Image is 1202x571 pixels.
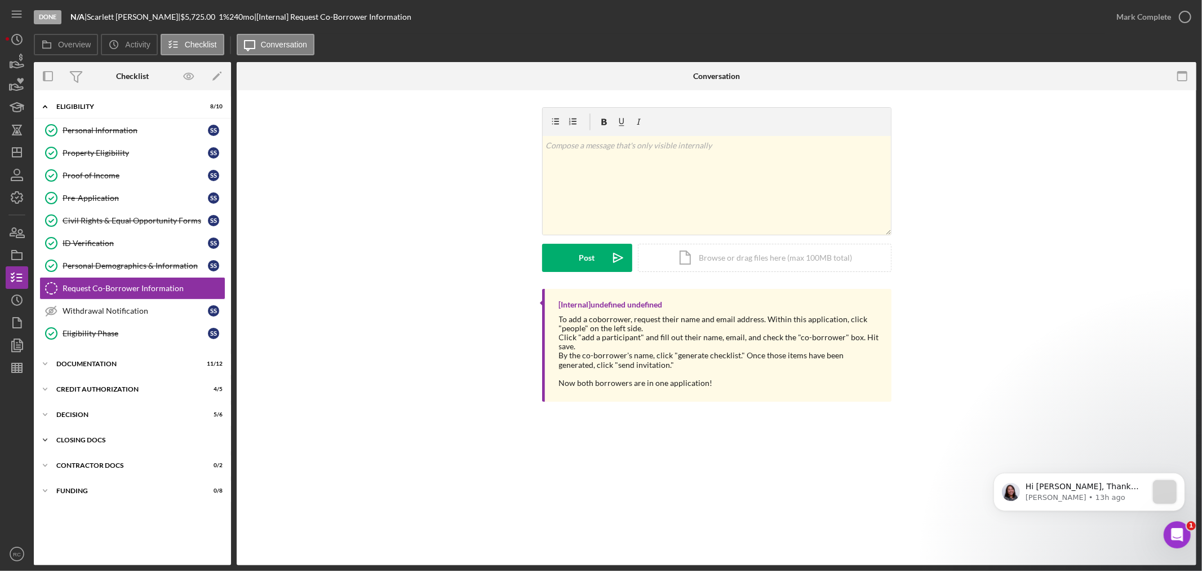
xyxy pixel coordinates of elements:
[693,72,740,81] div: Conversation
[125,40,150,49] label: Activity
[39,254,225,277] a: Personal Demographics & InformationSS
[202,487,223,494] div: 0 / 8
[56,103,194,110] div: Eligibility
[237,34,315,55] button: Conversation
[254,12,411,21] div: | [Internal] Request Co-Borrower Information
[39,142,225,164] a: Property EligibilitySS
[63,171,208,180] div: Proof of Income
[39,232,225,254] a: ID VerificationSS
[208,147,219,159] div: S S
[63,194,208,203] div: Pre-Application
[542,244,632,272] button: Post
[63,261,208,270] div: Personal Demographics & Information
[63,239,208,248] div: ID Verification
[63,306,208,315] div: Withdrawal Notification
[56,487,194,494] div: Funding
[1187,521,1196,530] span: 1
[58,40,91,49] label: Overview
[39,164,225,187] a: Proof of IncomeSS
[208,328,219,339] div: S S
[559,379,880,388] div: Now both borrowers are in one application!
[39,277,225,300] a: Request Co-Borrower Information
[70,12,87,21] div: |
[63,284,225,293] div: Request Co-Borrower Information
[559,351,880,369] div: By the co-borrower's name, click "generate checklist." Once those items have been generated, clic...
[185,40,217,49] label: Checklist
[87,12,180,21] div: Scarlett [PERSON_NAME] |
[208,305,219,317] div: S S
[56,386,194,393] div: CREDIT AUTHORIZATION
[39,300,225,322] a: Withdrawal NotificationSS
[208,170,219,181] div: S S
[6,543,28,565] button: RC
[56,462,194,469] div: Contractor Docs
[208,192,219,204] div: S S
[56,361,194,367] div: Documentation
[208,215,219,226] div: S S
[39,119,225,142] a: Personal InformationSS
[202,361,223,367] div: 11 / 12
[202,103,223,110] div: 8 / 10
[1164,521,1191,548] iframe: Intercom live chat
[559,300,663,309] div: [Internal] undefined undefined
[13,551,21,557] text: RC
[208,260,219,271] div: S S
[39,209,225,232] a: Civil Rights & Equal Opportunity FormsSS
[34,10,61,24] div: Done
[1105,6,1196,28] button: Mark Complete
[202,462,223,469] div: 0 / 2
[63,329,208,338] div: Eligibility Phase
[202,411,223,418] div: 5 / 6
[63,216,208,225] div: Civil Rights & Equal Opportunity Forms
[202,386,223,393] div: 4 / 5
[229,12,254,21] div: 240 mo
[39,322,225,345] a: Eligibility PhaseSS
[63,126,208,135] div: Personal Information
[559,315,880,333] div: To add a coborrower, request their name and email address. Within this application, click "people...
[56,437,217,443] div: CLOSING DOCS
[208,125,219,136] div: S S
[101,34,157,55] button: Activity
[70,12,85,21] b: N/A
[34,34,98,55] button: Overview
[208,238,219,249] div: S S
[579,244,595,272] div: Post
[219,12,229,21] div: 1 %
[180,12,219,21] div: $5,725.00
[116,72,149,81] div: Checklist
[977,450,1202,541] iframe: Intercom notifications message
[161,34,224,55] button: Checklist
[261,40,308,49] label: Conversation
[63,148,208,157] div: Property Eligibility
[1116,6,1171,28] div: Mark Complete
[39,187,225,209] a: Pre-ApplicationSS
[56,411,194,418] div: Decision
[559,333,880,351] div: Click "add a participant" and fill out their name, email, and check the "co-borrower" box. Hit save.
